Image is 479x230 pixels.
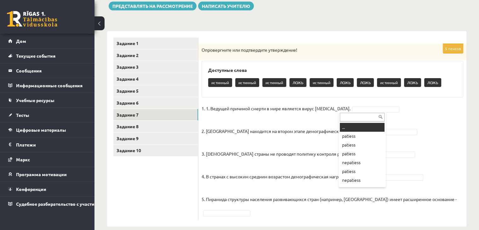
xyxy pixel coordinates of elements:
div: patiess [340,149,385,158]
div: ... [340,123,385,132]
div: patiess [340,167,385,176]
div: patiess [340,141,385,149]
div: patiess [340,132,385,141]
div: nepatiess [340,176,385,185]
div: nepatiess [340,185,385,193]
div: nepatiess [340,158,385,167]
